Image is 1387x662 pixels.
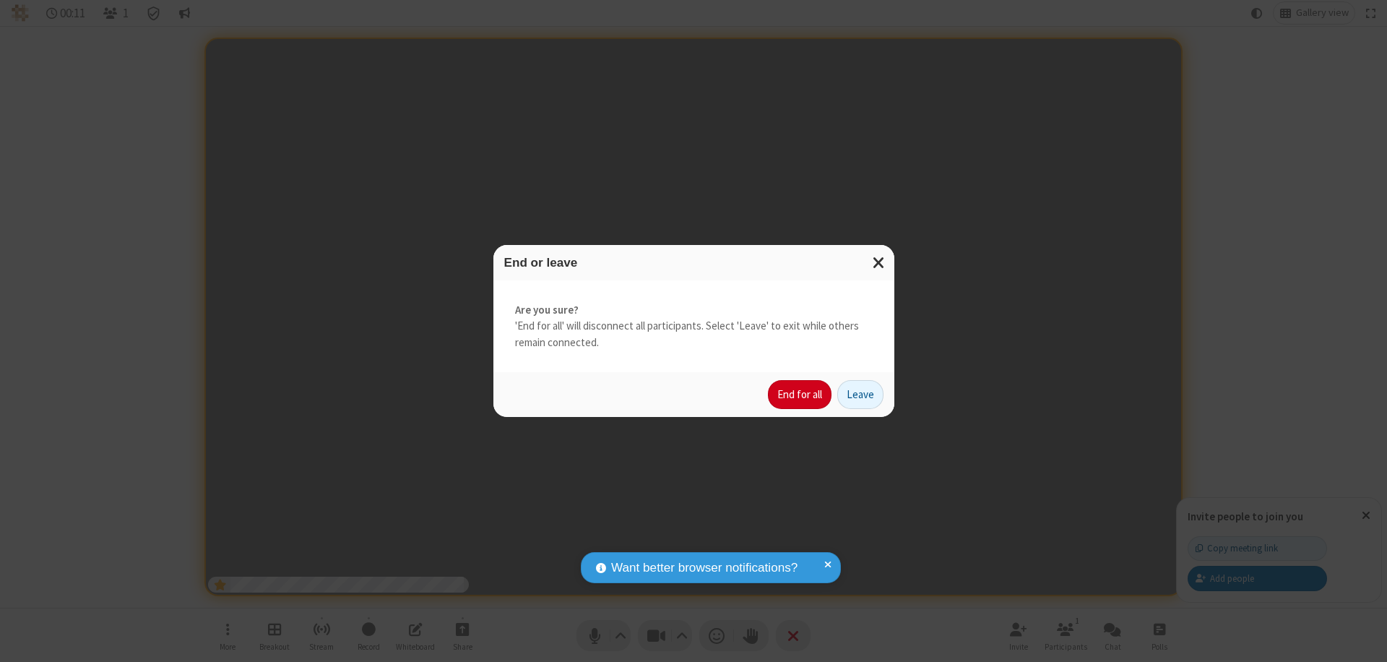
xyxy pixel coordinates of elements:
div: 'End for all' will disconnect all participants. Select 'Leave' to exit while others remain connec... [493,280,894,373]
button: Close modal [864,245,894,280]
button: Leave [837,380,883,409]
span: Want better browser notifications? [611,559,798,577]
button: End for all [768,380,831,409]
h3: End or leave [504,256,883,270]
strong: Are you sure? [515,302,873,319]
